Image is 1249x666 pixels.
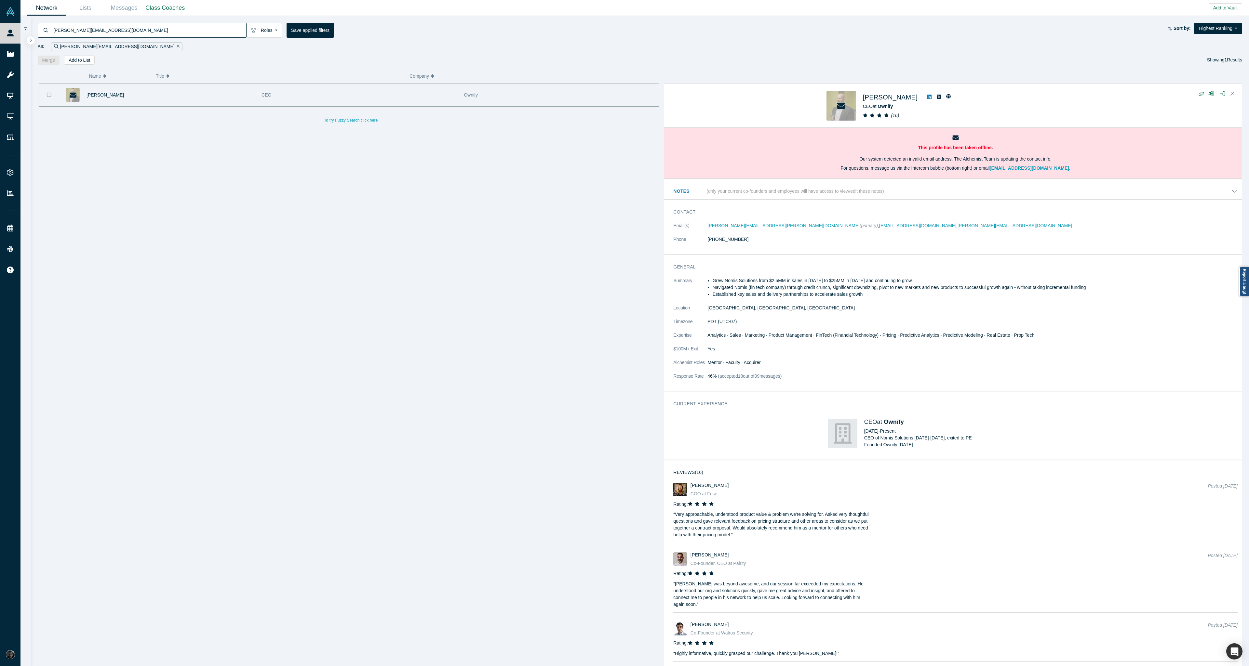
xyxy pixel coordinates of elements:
p: “ Highly informative, quickly grasped our challenge. Thank you [PERSON_NAME]! ” [673,646,869,657]
img: Ownify's Logo [828,419,857,448]
p: Established key sales and delivery partnerships to accelerate sales growth [713,291,1238,298]
p: For questions, message us via the Intercom bubble (bottom right) or email . [673,165,1238,172]
span: Company [410,69,429,83]
a: [PERSON_NAME] [691,622,729,627]
img: Alchemist Vault Logo [6,7,15,16]
h3: Notes [673,188,705,195]
button: Title [156,69,403,83]
span: Rating: [673,640,688,646]
span: CEO [262,92,271,98]
p: Navigated Nomis (fin tech company) through credit crunch, significant downsizing, pivot to new ma... [713,284,1238,291]
dt: $100M+ Exit [673,346,707,359]
a: [PERSON_NAME] [691,552,729,557]
a: Report a bug! [1239,267,1249,296]
a: [EMAIL_ADDRESS][DOMAIN_NAME] [879,223,956,228]
a: Ownify [878,104,893,109]
dt: Response Rate [673,373,707,386]
a: [EMAIL_ADDRESS][DOMAIN_NAME] [990,165,1069,171]
img: Michael Walfish [673,622,687,635]
a: [PERSON_NAME][EMAIL_ADDRESS][PERSON_NAME][DOMAIN_NAME] [707,223,860,228]
button: Save applied filters [287,23,334,38]
span: Name [89,69,101,83]
a: Messages [105,0,143,16]
button: Notes (only your current co-founders and employees will have access to view/edit these notes) [673,188,1238,195]
div: COO at Fuse [691,490,1200,497]
img: Rami Chousein's Account [6,650,15,659]
dt: Summary [673,277,707,305]
div: Co-Founder, CEO at Pairity [691,560,1200,567]
div: Posted [DATE] [1208,483,1238,497]
h3: Reviews (16) [673,469,703,476]
dd: Mentor · Faculty · Acquirer [707,359,1238,366]
h3: General [673,264,1229,270]
button: Bookmark [39,84,59,106]
h4: CEO at [864,419,1083,426]
button: Merge [38,56,60,65]
a: [PERSON_NAME] [87,92,124,98]
span: Rating: [673,502,688,507]
span: Ownify [464,92,478,98]
h3: Current Experience [673,400,1229,407]
a: Class Coaches [143,0,187,16]
p: This profile has been taken offline. [673,144,1238,151]
p: Our system detected an invalid email address. The Alchemist Team is updating the contact info. [673,156,1238,163]
button: To try Fuzzy Search click here [319,116,382,124]
strong: 1 [1225,57,1227,62]
button: Roles [246,23,282,38]
div: Posted [DATE] [1208,622,1238,636]
strong: Sort by: [1174,26,1191,31]
a: [PHONE_NUMBER] [707,237,748,242]
a: [PERSON_NAME] [691,483,729,488]
dt: Location [673,305,707,318]
button: Close [1228,89,1237,99]
dt: Alchemist Roles [673,359,707,373]
dd: , , [707,222,1238,229]
a: Network [27,0,66,16]
span: (accepted 18 out of 39 messages) [717,373,782,379]
button: Add to Vault [1209,3,1242,12]
div: [PERSON_NAME][EMAIL_ADDRESS][DOMAIN_NAME] [51,42,182,51]
div: [DATE] - Present [864,428,1083,435]
p: CEO of Nomis Solutions [DATE]-[DATE], exited to PE Founded Ownify [DATE] [864,435,1083,448]
img: Gotam Bhardwaj [673,552,687,566]
p: (only your current co-founders and employees will have access to view/edit these notes) [706,189,884,194]
p: “ Very approachable, understood product value & problem we're solving for. Asked very thoughtful ... [673,508,869,539]
dt: Phone [673,236,707,250]
button: Add to List [64,56,95,65]
dd: Yes [707,346,1238,352]
a: Lists [66,0,105,16]
span: 46% [707,373,717,379]
dt: Email(s) [673,222,707,236]
dt: Timezone [673,318,707,332]
p: Grew Nomis Solutions from $2.5MM in sales in [DATE] to $25MM in [DATE] and continuing to grow [713,277,1238,284]
span: Rating: [673,571,688,576]
span: Title [156,69,164,83]
a: Ownify [884,419,904,425]
dt: Expertise [673,332,707,346]
img: Jill Randell [673,483,687,496]
div: Posted [DATE] [1208,552,1238,567]
button: Highest Ranking [1194,23,1242,34]
button: Remove Filter [175,43,180,50]
span: CEO at [863,104,893,109]
button: Name [89,69,149,83]
div: Co-Founder at Walrus Security [691,630,1200,636]
span: All: [38,43,45,50]
dd: PDT (UTC-07) [707,318,1238,325]
i: ( 16 ) [891,113,899,118]
span: Analytics · Sales · Marketing · Product Management · FinTech (Financial Technology) · Pricing · P... [707,333,1034,338]
h3: Contact [673,209,1229,215]
div: Showing [1207,56,1242,65]
a: [PERSON_NAME] [863,94,918,101]
span: Results [1225,57,1242,62]
input: Search by name, title, company, summary, expertise, investment criteria or topics of focus [53,22,246,38]
span: (primary) [860,223,878,228]
p: “ [PERSON_NAME] was beyond awesome, and our session far exceeded my expectations. He understood o... [673,577,869,608]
